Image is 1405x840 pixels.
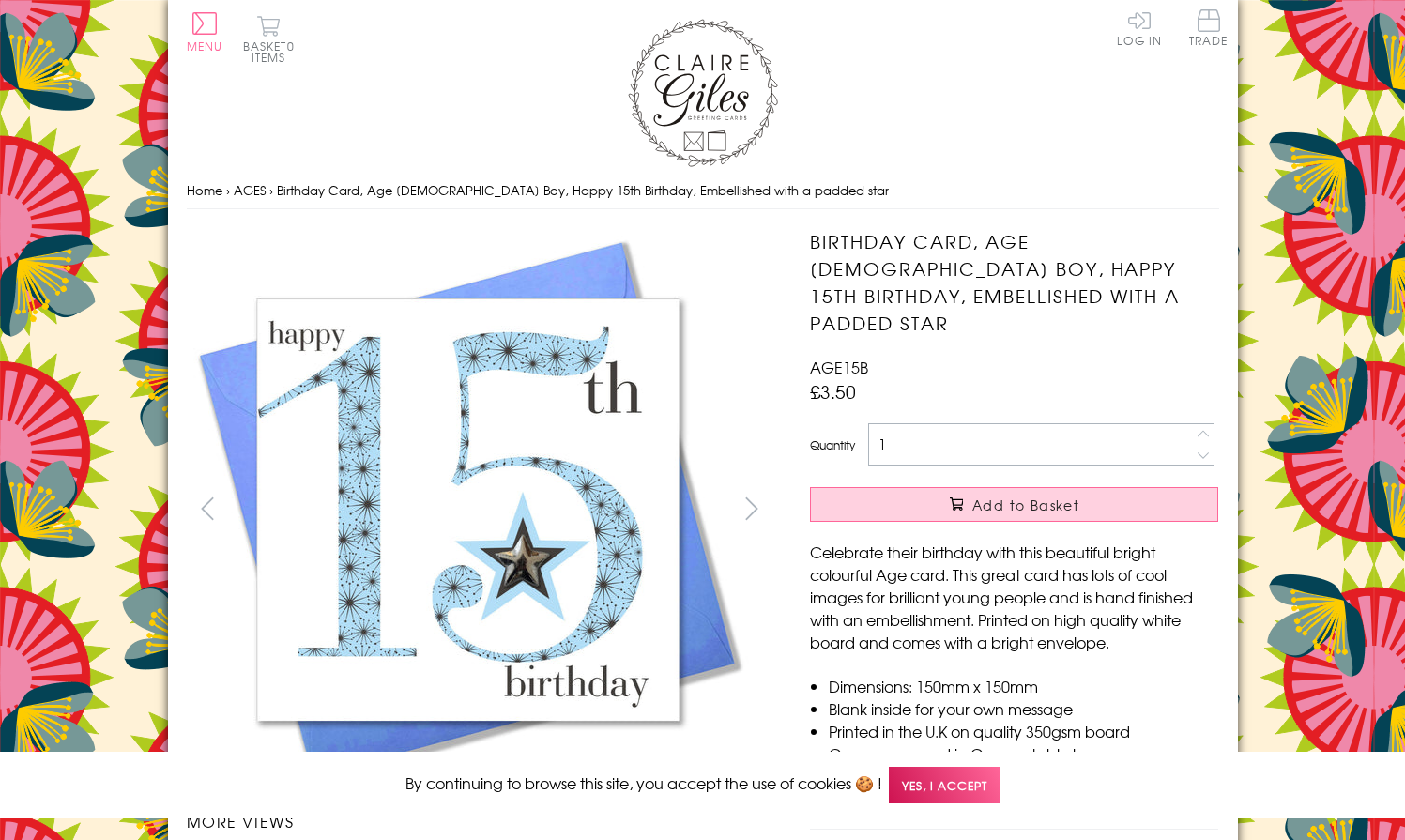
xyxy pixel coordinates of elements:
[810,487,1218,522] button: Add to Basket
[277,181,889,199] span: Birthday Card, Age [DEMOGRAPHIC_DATA] Boy, Happy 15th Birthday, Embellished with a padded star
[186,228,749,791] img: Birthday Card, Age 15 Boy, Happy 15th Birthday, Embellished with a padded star
[1117,9,1162,46] a: Log In
[1189,9,1229,46] span: Trade
[810,436,855,453] label: Quantity
[226,181,230,199] span: ›
[187,487,229,529] button: prev
[243,15,295,63] button: Basket0 items
[772,228,1336,791] img: Birthday Card, Age 15 Boy, Happy 15th Birthday, Embellished with a padded star
[810,356,868,378] span: AGE15B
[269,181,273,199] span: ›
[829,675,1218,697] li: Dimensions: 150mm x 150mm
[730,487,772,529] button: next
[187,172,1219,210] nav: breadcrumbs
[810,541,1218,653] p: Celebrate their birthday with this beautiful bright colourful Age card. This great card has lots ...
[810,378,856,405] span: £3.50
[829,697,1218,720] li: Blank inside for your own message
[972,496,1079,514] span: Add to Basket
[187,38,223,54] span: Menu
[187,810,773,832] h3: More views
[1189,9,1229,50] a: Trade
[187,181,222,199] a: Home
[628,19,778,167] img: Claire Giles Greetings Cards
[829,720,1218,742] li: Printed in the U.K on quality 350gsm board
[187,12,223,52] button: Menu
[252,38,295,66] span: 0 items
[234,181,266,199] a: AGES
[810,228,1218,336] h1: Birthday Card, Age [DEMOGRAPHIC_DATA] Boy, Happy 15th Birthday, Embellished with a padded star
[889,767,1000,803] span: Yes, I accept
[829,742,1218,765] li: Comes wrapped in Compostable bag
